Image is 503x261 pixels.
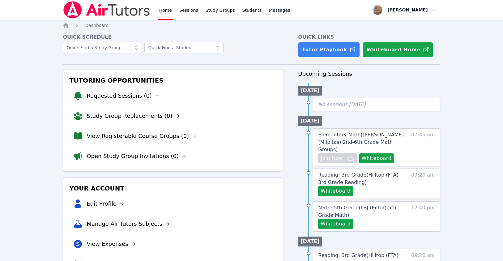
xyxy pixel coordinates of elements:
a: Open Study Group Invitations (0) [87,152,186,160]
span: Messages [269,7,290,13]
h3: Tutoring Opportunities [68,75,278,86]
a: Math: 5th Grade(LBJ (Ector) 5th Grade Math) [318,204,406,219]
a: Edit Profile [87,199,124,208]
h4: Quick Links [298,33,440,41]
a: Reading: 3rd Grade(Hilltop (FTA) 3rd Grade Reading) [318,171,406,186]
img: Air Tutors [63,1,150,19]
span: Reading: 3rd Grade ( Hilltop (FTA) 3rd Grade Reading ) [318,172,399,185]
a: Manage Air Tutors Subjects [87,220,170,228]
a: Study Group Replacements (0) [87,112,180,120]
h3: Upcoming Sessions [298,70,440,78]
button: Whiteboard [318,186,353,196]
h3: Your Account [68,183,278,194]
a: Tutor Playbook [298,42,360,58]
span: Join Now [321,155,343,162]
a: Elementary Math([PERSON_NAME] (Milpitas) 2nd-6th Grade Math Groups) [318,131,406,153]
span: 07:45 am [411,131,435,163]
a: Requested Sessions (0) [87,92,159,100]
a: View Expenses [87,240,135,248]
span: 12:40 pm [411,204,435,229]
span: Math: 5th Grade ( LBJ (Ector) 5th Grade Math ) [318,205,396,218]
li: [DATE] [298,116,322,126]
span: No sessions [DATE] [318,101,366,107]
h4: Quick Schedule [63,33,283,41]
a: Dashboard [85,22,109,28]
input: Quick Find a Study Group [63,42,142,53]
span: Elementary Math ( [PERSON_NAME] (Milpitas) 2nd-6th Grade Math Groups ) [318,132,403,152]
nav: Breadcrumb [63,22,440,28]
li: [DATE] [298,86,322,96]
button: Whiteboard [318,219,353,229]
button: Join Now [318,153,356,163]
input: Quick Find a Student [144,42,224,53]
button: Whiteboard [359,153,394,163]
span: Dashboard [85,23,109,28]
li: [DATE] [298,237,322,246]
button: Whiteboard Home [362,42,433,58]
span: 09:20 am [411,171,435,196]
a: View Registerable Course Groups (0) [87,132,196,140]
